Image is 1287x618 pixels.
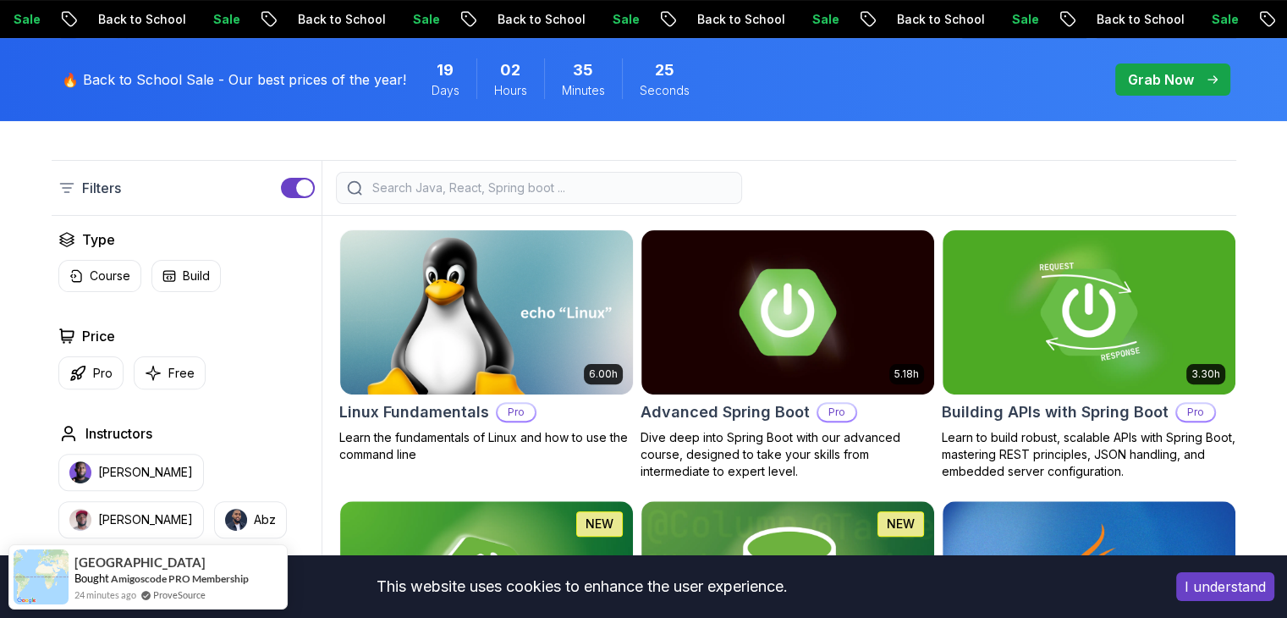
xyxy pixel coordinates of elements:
[98,464,193,481] p: [PERSON_NAME]
[214,501,287,538] button: instructor imgAbz
[81,11,196,28] p: Back to School
[573,58,593,82] span: 35 Minutes
[98,511,193,528] p: [PERSON_NAME]
[196,11,250,28] p: Sale
[69,461,91,483] img: instructor img
[339,400,489,424] h2: Linux Fundamentals
[880,11,995,28] p: Back to School
[134,356,206,389] button: Free
[500,58,520,82] span: 2 Hours
[995,11,1049,28] p: Sale
[943,230,1235,395] img: Building APIs with Spring Boot card
[1176,572,1274,601] button: Accept cookies
[58,501,204,538] button: instructor img[PERSON_NAME]
[339,429,634,463] p: Learn the fundamentals of Linux and how to use the command line
[1128,69,1194,90] p: Grab Now
[58,356,124,389] button: Pro
[82,229,115,250] h2: Type
[225,509,247,531] img: instructor img
[680,11,795,28] p: Back to School
[74,555,206,570] span: [GEOGRAPHIC_DATA]
[1191,367,1220,381] p: 3.30h
[1177,404,1214,421] p: Pro
[168,365,195,382] p: Free
[494,82,527,99] span: Hours
[82,178,121,198] p: Filters
[183,268,210,284] p: Build
[562,82,605,99] span: Minutes
[82,326,115,346] h2: Price
[1195,11,1249,28] p: Sale
[74,571,109,585] span: Bought
[640,82,690,99] span: Seconds
[14,549,69,604] img: provesource social proof notification image
[596,11,650,28] p: Sale
[74,588,136,602] span: 24 minutes ago
[340,230,633,395] img: Linux Fundamentals card
[641,429,935,480] p: Dive deep into Spring Boot with our advanced course, designed to take your skills from intermedia...
[339,229,634,463] a: Linux Fundamentals card6.00hLinux FundamentalsProLearn the fundamentals of Linux and how to use t...
[481,11,596,28] p: Back to School
[254,511,276,528] p: Abz
[151,260,221,292] button: Build
[795,11,850,28] p: Sale
[641,229,935,480] a: Advanced Spring Boot card5.18hAdvanced Spring BootProDive deep into Spring Boot with our advanced...
[498,404,535,421] p: Pro
[887,516,915,532] p: NEW
[589,367,618,381] p: 6.00h
[153,588,206,602] a: ProveSource
[69,509,91,531] img: instructor img
[641,400,810,424] h2: Advanced Spring Boot
[93,365,113,382] p: Pro
[641,230,934,395] img: Advanced Spring Boot card
[58,260,141,292] button: Course
[369,179,731,196] input: Search Java, React, Spring boot ...
[1080,11,1195,28] p: Back to School
[85,423,152,444] h2: Instructors
[655,58,674,82] span: 25 Seconds
[818,404,855,421] p: Pro
[58,454,204,491] button: instructor img[PERSON_NAME]
[62,69,406,90] p: 🔥 Back to School Sale - Our best prices of the year!
[942,429,1236,480] p: Learn to build robust, scalable APIs with Spring Boot, mastering REST principles, JSON handling, ...
[894,367,919,381] p: 5.18h
[586,516,613,532] p: NEW
[90,268,130,284] p: Course
[396,11,450,28] p: Sale
[111,572,249,585] a: Amigoscode PRO Membership
[13,568,1151,605] div: This website uses cookies to enhance the user experience.
[432,82,459,99] span: Days
[437,58,454,82] span: 19 Days
[281,11,396,28] p: Back to School
[942,229,1236,480] a: Building APIs with Spring Boot card3.30hBuilding APIs with Spring BootProLearn to build robust, s...
[942,400,1169,424] h2: Building APIs with Spring Boot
